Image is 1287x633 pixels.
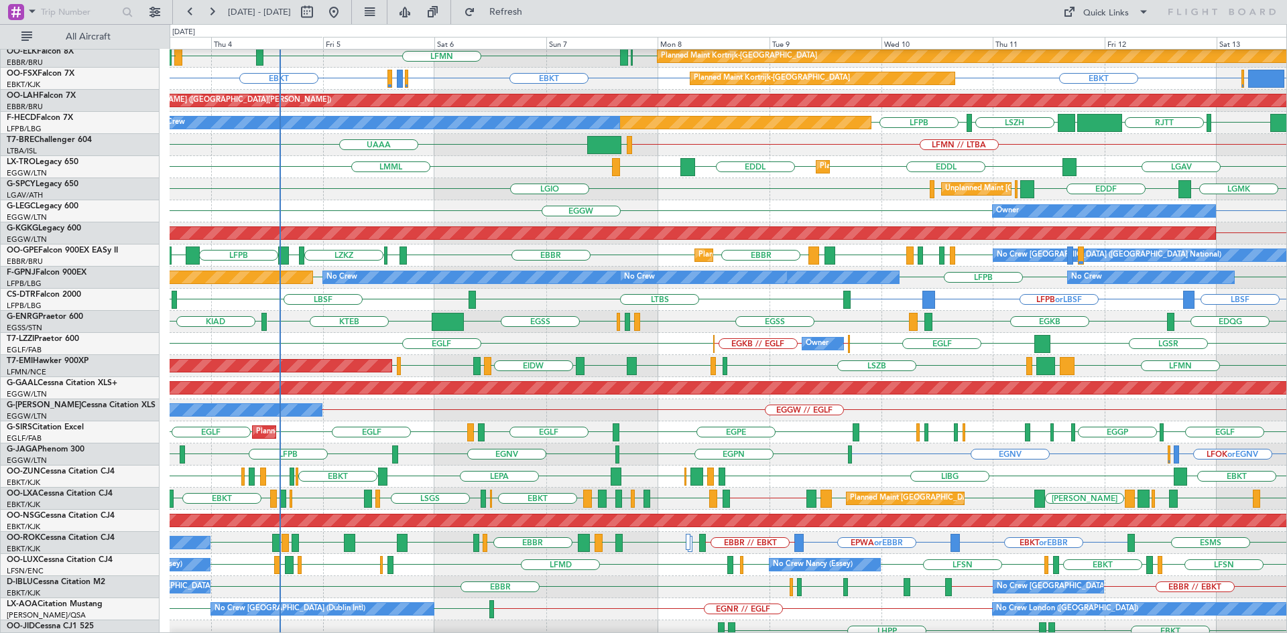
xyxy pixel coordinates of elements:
span: OO-ZUN [7,468,40,476]
span: OO-NSG [7,512,40,520]
a: G-SPCYLegacy 650 [7,180,78,188]
a: G-GAALCessna Citation XLS+ [7,379,117,387]
span: [DATE] - [DATE] [228,6,291,18]
span: G-ENRG [7,313,38,321]
span: G-SIRS [7,423,32,431]
button: All Aircraft [15,26,145,48]
span: OO-LXA [7,490,38,498]
a: EGGW/LTN [7,389,47,399]
div: No Crew [GEOGRAPHIC_DATA] (Dublin Intl) [214,599,365,619]
div: Owner [996,201,1019,221]
a: G-SIRSCitation Excel [7,423,84,431]
div: Mon 8 [658,37,770,49]
span: OO-JID [7,622,35,630]
span: OO-LUX [7,556,38,564]
span: G-SPCY [7,180,36,188]
span: LX-TRO [7,158,36,166]
a: EGSS/STN [7,323,42,333]
div: Planned Maint [GEOGRAPHIC_DATA] ([GEOGRAPHIC_DATA]) [256,422,467,442]
div: No Crew [326,267,357,287]
span: CS-DTR [7,291,36,299]
a: EBBR/BRU [7,257,43,267]
a: EGGW/LTN [7,168,47,178]
a: T7-LZZIPraetor 600 [7,335,79,343]
a: EBKT/KJK [7,544,40,554]
span: G-JAGA [7,445,38,453]
span: OO-LAH [7,92,39,100]
div: Owner [806,334,829,354]
a: EBKT/KJK [7,500,40,510]
a: EBKT/KJK [7,80,40,90]
div: No Crew [154,113,185,133]
a: EBBR/BRU [7,58,43,68]
span: G-KGKG [7,224,38,232]
div: Fri 5 [323,37,435,49]
div: Sun 7 [546,37,658,49]
a: EGGW/LTN [7,212,47,222]
a: OO-LUXCessna Citation CJ4 [7,556,113,564]
a: LFMN/NCE [7,367,46,377]
span: D-IBLU [7,578,33,586]
span: All Aircraft [35,32,141,42]
div: Wed 10 [881,37,993,49]
a: LX-AOACitation Mustang [7,600,103,608]
div: No Crew [GEOGRAPHIC_DATA] ([GEOGRAPHIC_DATA] National) [997,577,1221,597]
span: OO-ELK [7,48,37,56]
a: LTBA/ISL [7,146,37,156]
a: OO-ELKFalcon 8X [7,48,74,56]
a: OO-LAHFalcon 7X [7,92,76,100]
span: F-HECD [7,114,36,122]
div: Quick Links [1083,7,1129,20]
a: D-IBLUCessna Citation M2 [7,578,105,586]
a: LFPB/LBG [7,124,42,134]
div: Planned Maint Kortrijk-[GEOGRAPHIC_DATA] [694,68,850,88]
a: OO-FSXFalcon 7X [7,70,74,78]
a: LFPB/LBG [7,279,42,289]
a: G-ENRGPraetor 600 [7,313,83,321]
a: EGGW/LTN [7,455,47,466]
div: Fri 12 [1105,37,1217,49]
div: Unplanned Maint [GEOGRAPHIC_DATA] ([PERSON_NAME] Intl) [945,179,1162,199]
div: No Crew London ([GEOGRAPHIC_DATA]) [996,599,1138,619]
div: Thu 11 [993,37,1105,49]
a: EBKT/KJK [7,522,40,532]
span: OO-GPE [7,247,38,255]
span: T7-EMI [7,357,33,365]
a: F-HECDFalcon 7X [7,114,73,122]
a: EGLF/FAB [7,433,42,443]
div: Planned Maint Dusseldorf [820,157,908,177]
span: OO-ROK [7,534,40,542]
a: T7-BREChallenger 604 [7,136,92,144]
button: Quick Links [1056,1,1156,23]
a: EBBR/BRU [7,102,43,112]
span: G-LEGC [7,202,36,210]
span: OO-FSX [7,70,38,78]
div: Planned Maint [GEOGRAPHIC_DATA] ([GEOGRAPHIC_DATA] National) [850,488,1093,508]
div: Planned Maint [GEOGRAPHIC_DATA] ([GEOGRAPHIC_DATA] National) [698,245,941,265]
a: F-GPNJFalcon 900EX [7,269,86,277]
a: [PERSON_NAME]/QSA [7,610,86,620]
div: Sat 6 [434,37,546,49]
span: Refresh [478,7,534,17]
div: No Crew Nancy (Essey) [773,555,853,575]
a: LGAV/ATH [7,190,43,200]
a: LFSN/ENC [7,566,44,576]
div: Thu 4 [211,37,323,49]
button: Refresh [458,1,538,23]
div: No Crew [1071,267,1102,287]
a: G-LEGCLegacy 600 [7,202,78,210]
a: OO-NSGCessna Citation CJ4 [7,512,115,520]
a: G-[PERSON_NAME]Cessna Citation XLS [7,401,156,409]
a: OO-LXACessna Citation CJ4 [7,490,113,498]
div: Planned Maint Kortrijk-[GEOGRAPHIC_DATA] [661,46,817,66]
div: [DATE] [172,27,195,38]
a: EBKT/KJK [7,588,40,598]
a: OO-GPEFalcon 900EX EASy II [7,247,118,255]
input: Trip Number [41,2,118,22]
span: T7-LZZI [7,335,34,343]
a: LX-TROLegacy 650 [7,158,78,166]
a: EBKT/KJK [7,478,40,488]
span: F-GPNJ [7,269,36,277]
a: G-JAGAPhenom 300 [7,445,84,453]
a: EGLF/FAB [7,345,42,355]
